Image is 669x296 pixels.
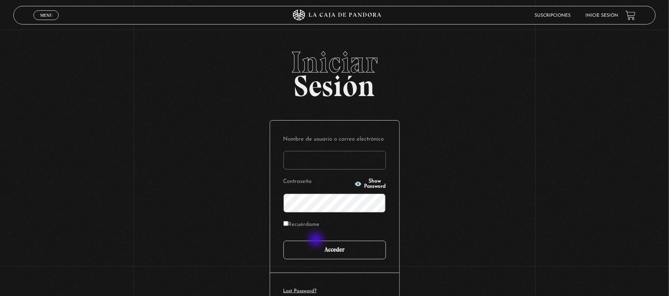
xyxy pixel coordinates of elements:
[364,179,386,189] span: Show Password
[283,176,352,188] label: Contraseña
[283,221,288,226] input: Recuérdame
[40,13,52,17] span: Menu
[283,241,386,259] input: Acceder
[535,13,571,18] a: Suscripciones
[354,179,386,189] button: Show Password
[13,47,656,95] h2: Sesión
[585,13,618,18] a: Inicie sesión
[13,47,656,77] span: Iniciar
[38,19,55,24] span: Cerrar
[283,289,317,293] a: Lost Password?
[283,219,320,231] label: Recuérdame
[626,10,636,20] a: View your shopping cart
[283,134,386,145] label: Nombre de usuario o correo electrónico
